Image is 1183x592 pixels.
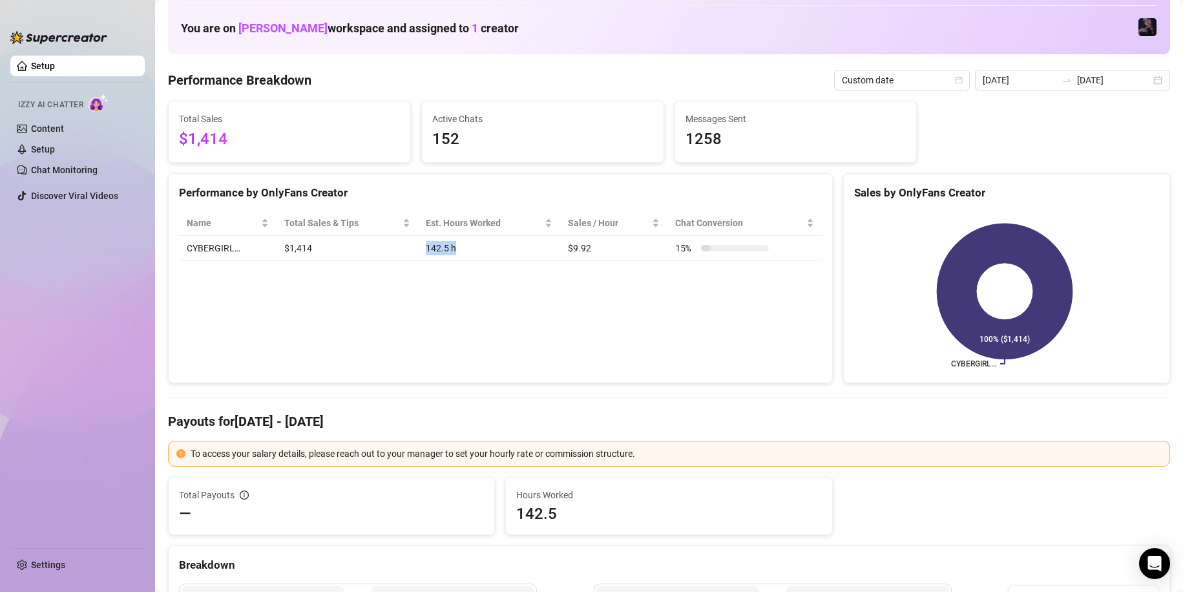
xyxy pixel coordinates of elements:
span: Messages Sent [686,112,906,126]
div: Sales by OnlyFans Creator [854,184,1159,202]
h4: Performance Breakdown [168,71,311,89]
a: Setup [31,61,55,71]
th: Sales / Hour [560,211,667,236]
span: Izzy AI Chatter [18,99,83,111]
div: Performance by OnlyFans Creator [179,184,822,202]
td: $1,414 [277,236,418,261]
span: Chat Conversion [675,216,803,230]
span: Name [187,216,258,230]
a: Settings [31,560,65,570]
h4: Payouts for [DATE] - [DATE] [168,412,1170,430]
span: — [179,503,191,524]
input: Start date [983,73,1056,87]
div: To access your salary details, please reach out to your manager to set your hourly rate or commis... [191,447,1162,461]
div: Open Intercom Messenger [1139,548,1170,579]
th: Name [179,211,277,236]
span: 15 % [675,241,696,255]
input: End date [1077,73,1151,87]
a: Chat Monitoring [31,165,98,175]
a: Setup [31,144,55,154]
td: $9.92 [560,236,667,261]
a: Content [31,123,64,134]
a: Discover Viral Videos [31,191,118,201]
span: Sales / Hour [568,216,649,230]
div: Breakdown [179,556,1159,574]
text: CYBERGIRL… [951,359,996,368]
span: Total Payouts [179,488,235,502]
span: exclamation-circle [176,449,185,458]
span: Active Chats [432,112,653,126]
div: Est. Hours Worked [426,216,542,230]
span: [PERSON_NAME] [238,21,328,35]
span: 142.5 [516,503,821,524]
span: calendar [955,76,963,84]
td: CYBERGIRL… [179,236,277,261]
span: Total Sales [179,112,400,126]
span: Hours Worked [516,488,821,502]
span: to [1062,75,1072,85]
th: Total Sales & Tips [277,211,418,236]
span: $1,414 [179,127,400,152]
img: logo-BBDzfeDw.svg [10,31,107,44]
h1: You are on workspace and assigned to creator [181,21,519,36]
td: 142.5 h [418,236,560,261]
span: Total Sales & Tips [284,216,400,230]
span: Custom date [842,70,962,90]
span: 1 [472,21,478,35]
img: AI Chatter [89,94,109,112]
span: 152 [432,127,653,152]
th: Chat Conversion [667,211,821,236]
span: info-circle [240,491,249,500]
img: CYBERGIRL [1138,18,1157,36]
span: 1258 [686,127,906,152]
span: swap-right [1062,75,1072,85]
